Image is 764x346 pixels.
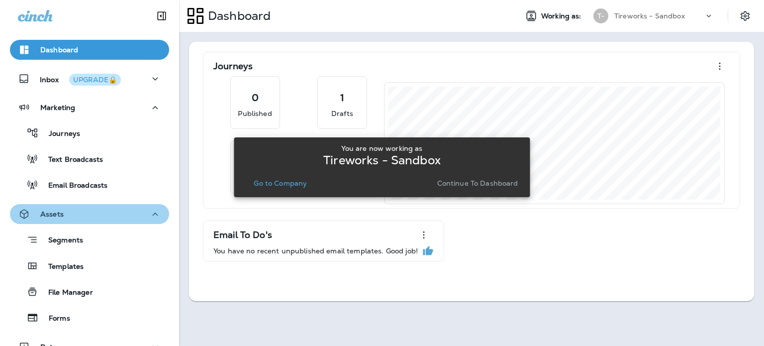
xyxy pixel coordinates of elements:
[614,12,685,20] p: Tireworks - Sandbox
[10,40,169,60] button: Dashboard
[10,122,169,143] button: Journeys
[69,74,121,86] button: UPGRADE🔒
[10,255,169,276] button: Templates
[10,148,169,169] button: Text Broadcasts
[204,8,271,23] p: Dashboard
[541,12,583,20] span: Working as:
[38,288,93,298] p: File Manager
[38,262,84,272] p: Templates
[10,174,169,195] button: Email Broadcasts
[341,144,422,152] p: You are now working as
[148,6,176,26] button: Collapse Sidebar
[213,230,272,240] p: Email To Do's
[437,179,518,187] p: Continue to Dashboard
[38,236,83,246] p: Segments
[40,74,121,84] p: Inbox
[736,7,754,25] button: Settings
[40,210,64,218] p: Assets
[593,8,608,23] div: T-
[213,247,418,255] p: You have no recent unpublished email templates. Good job!
[213,61,253,71] p: Journeys
[10,69,169,89] button: InboxUPGRADE🔒
[40,46,78,54] p: Dashboard
[10,281,169,302] button: File Manager
[10,307,169,328] button: Forms
[38,155,103,165] p: Text Broadcasts
[39,314,70,324] p: Forms
[254,179,307,187] p: Go to Company
[10,98,169,117] button: Marketing
[39,129,80,139] p: Journeys
[323,156,441,164] p: Tireworks - Sandbox
[10,229,169,250] button: Segments
[73,76,117,83] div: UPGRADE🔒
[40,104,75,112] p: Marketing
[250,176,311,190] button: Go to Company
[433,176,522,190] button: Continue to Dashboard
[10,204,169,224] button: Assets
[38,181,107,191] p: Email Broadcasts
